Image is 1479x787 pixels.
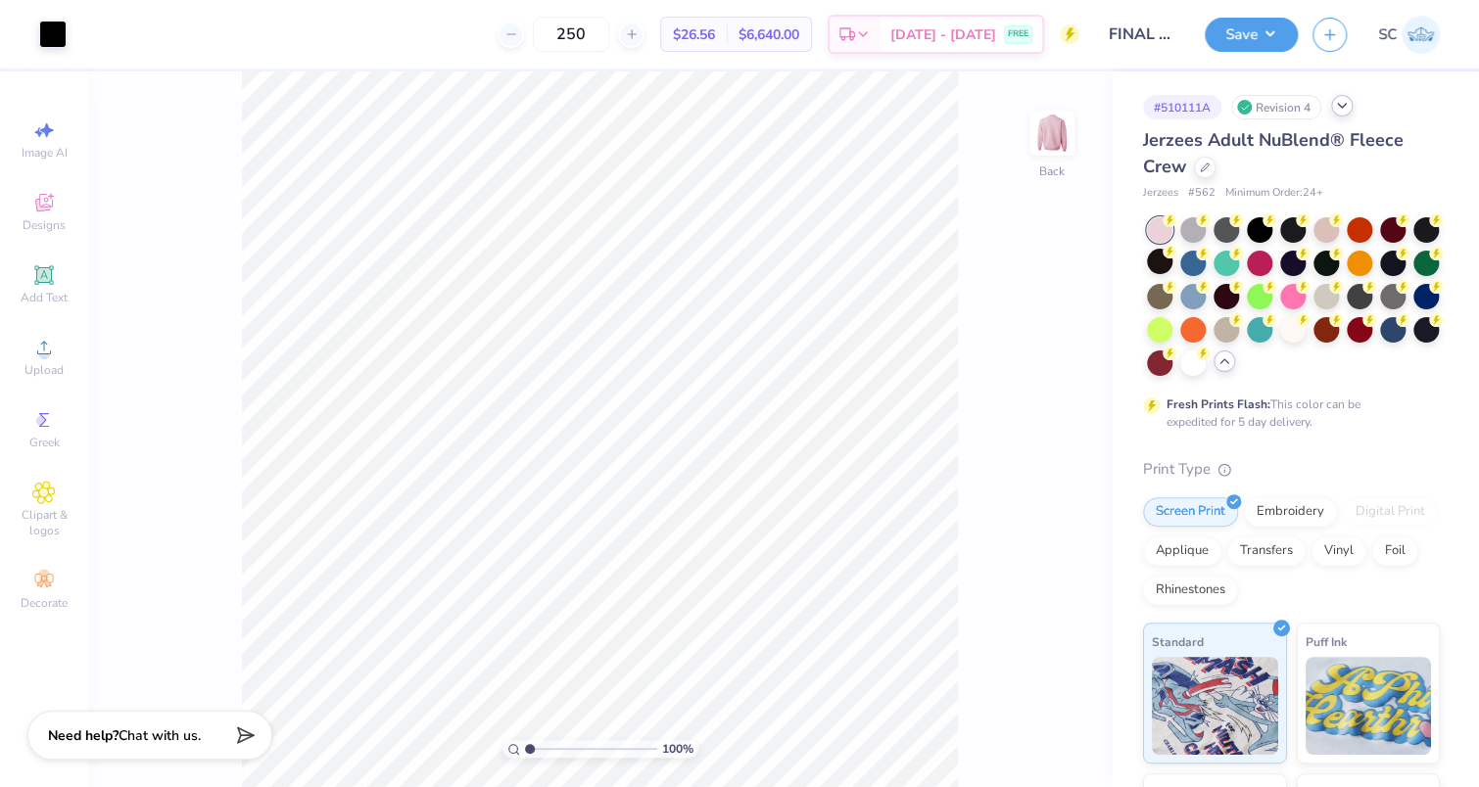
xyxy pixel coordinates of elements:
span: 100 % [662,740,693,758]
div: This color can be expedited for 5 day delivery. [1167,395,1407,431]
span: Puff Ink [1306,631,1347,652]
strong: Fresh Prints Flash: [1167,396,1270,412]
span: Jerzees Adult NuBlend® Fleece Crew [1143,128,1404,178]
span: Upload [24,362,64,378]
div: Screen Print [1143,497,1238,527]
span: Clipart & logos [10,507,78,538]
span: FREE [1008,27,1028,41]
div: Foil [1372,536,1418,566]
img: Sadie Case [1402,16,1440,54]
img: Standard [1152,657,1278,755]
input: – – [533,17,609,52]
span: SC [1378,23,1397,46]
div: # 510111A [1143,95,1221,119]
div: Vinyl [1312,536,1366,566]
div: Print Type [1143,458,1440,481]
span: # 562 [1188,185,1216,202]
div: Embroidery [1244,497,1337,527]
span: Image AI [22,145,68,161]
span: Standard [1152,631,1204,652]
span: $6,640.00 [739,24,799,45]
img: Back [1032,114,1072,153]
button: Save [1205,18,1298,52]
span: Chat with us. [119,726,201,745]
span: Add Text [21,290,68,305]
span: $26.56 [673,24,715,45]
div: Digital Print [1343,497,1438,527]
span: [DATE] - [DATE] [890,24,996,45]
div: Rhinestones [1143,576,1238,605]
div: Revision 4 [1231,95,1321,119]
div: Applique [1143,536,1221,566]
span: Minimum Order: 24 + [1225,185,1323,202]
div: Back [1039,162,1065,180]
strong: Need help? [48,726,119,745]
div: Transfers [1227,536,1306,566]
img: Puff Ink [1306,657,1432,755]
a: SC [1378,16,1440,54]
span: Greek [29,435,60,450]
span: Designs [23,217,66,233]
span: Decorate [21,595,68,611]
input: Untitled Design [1094,15,1190,54]
span: Jerzees [1143,185,1178,202]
